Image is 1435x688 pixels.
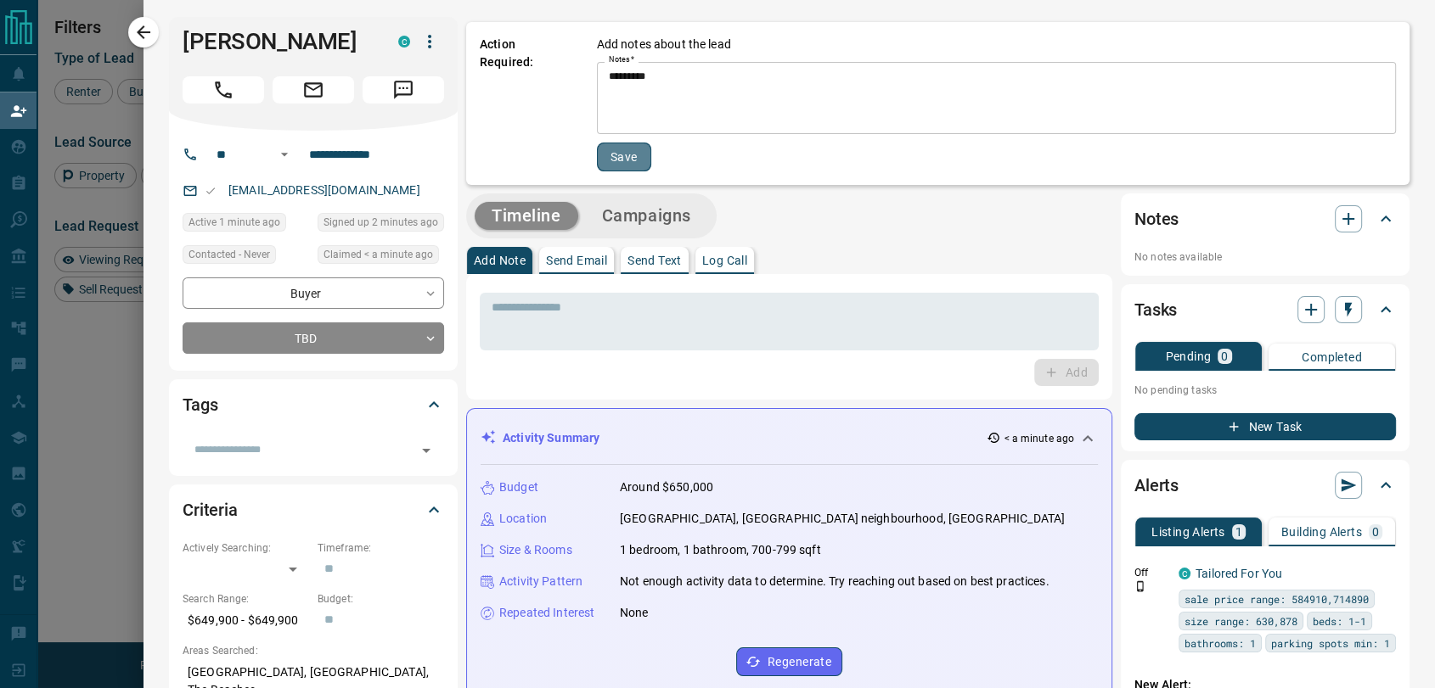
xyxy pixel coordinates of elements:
p: Activity Pattern [499,573,582,590]
p: Add notes about the lead [597,36,731,53]
p: Add Note [474,255,526,266]
p: 1 [1235,526,1242,538]
h2: Tasks [1134,296,1177,323]
p: No notes available [1134,249,1396,265]
p: Completed [1302,351,1362,363]
div: Notes [1134,199,1396,239]
p: $649,900 - $649,900 [183,607,309,635]
p: 0 [1372,526,1379,538]
span: bathrooms: 1 [1185,635,1256,652]
div: condos.ca [398,36,410,48]
span: parking spots min: 1 [1271,635,1390,652]
p: Repeated Interest [499,604,594,622]
p: Building Alerts [1281,526,1362,538]
p: 1 bedroom, 1 bathroom, 700-799 sqft [620,541,821,559]
svg: Email Valid [205,185,217,197]
div: Buyer [183,277,444,309]
div: condos.ca [1179,568,1190,579]
div: Mon Oct 13 2025 [318,213,444,237]
p: None [620,604,649,622]
p: Activity Summary [503,429,599,447]
p: [GEOGRAPHIC_DATA], [GEOGRAPHIC_DATA] neighbourhood, [GEOGRAPHIC_DATA] [620,510,1065,528]
p: Log Call [702,255,747,266]
p: Not enough activity data to determine. Try reaching out based on best practices. [620,573,1050,590]
span: Signed up 2 minutes ago [324,214,438,231]
p: Action Required: [480,36,571,171]
button: Timeline [475,202,578,230]
h2: Tags [183,391,217,418]
span: Email [273,76,354,103]
div: TBD [183,322,444,354]
p: 0 [1221,350,1228,362]
span: Active 1 minute ago [189,214,280,231]
button: Campaigns [585,202,708,230]
span: Contacted - Never [189,246,270,263]
p: Budget [499,478,538,496]
h1: [PERSON_NAME] [183,28,373,55]
svg: Push Notification Only [1134,580,1146,592]
p: Around $650,000 [620,478,713,496]
p: Search Range: [183,591,309,607]
p: Timeframe: [318,540,444,556]
p: Send Email [546,255,607,266]
p: Location [499,510,547,528]
span: size range: 630,878 [1185,612,1297,629]
p: Size & Rooms [499,541,572,559]
div: Mon Oct 13 2025 [318,245,444,269]
p: Actively Searching: [183,540,309,556]
p: Areas Searched: [183,643,444,658]
p: Listing Alerts [1151,526,1225,538]
span: Claimed < a minute ago [324,246,433,263]
div: Tasks [1134,289,1396,330]
label: Notes [609,54,634,65]
button: Regenerate [736,647,842,676]
div: Alerts [1134,465,1396,506]
p: Off [1134,565,1168,580]
div: Mon Oct 13 2025 [183,213,309,237]
p: Send Text [627,255,682,266]
h2: Notes [1134,205,1179,232]
span: beds: 1-1 [1313,612,1366,629]
h2: Criteria [183,496,238,523]
p: No pending tasks [1134,378,1396,403]
p: Pending [1165,350,1211,362]
p: Budget: [318,591,444,607]
span: sale price range: 584910,714890 [1185,590,1369,607]
span: Message [363,76,444,103]
button: New Task [1134,413,1396,440]
a: Tailored For You [1196,567,1282,580]
button: Save [597,143,651,171]
div: Criteria [183,489,444,530]
h2: Alerts [1134,472,1179,499]
button: Open [414,439,438,462]
span: Call [183,76,264,103]
button: Open [274,144,295,165]
div: Activity Summary< a minute ago [481,422,1098,454]
div: Tags [183,384,444,425]
a: [EMAIL_ADDRESS][DOMAIN_NAME] [228,183,420,197]
p: < a minute ago [1004,431,1074,446]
